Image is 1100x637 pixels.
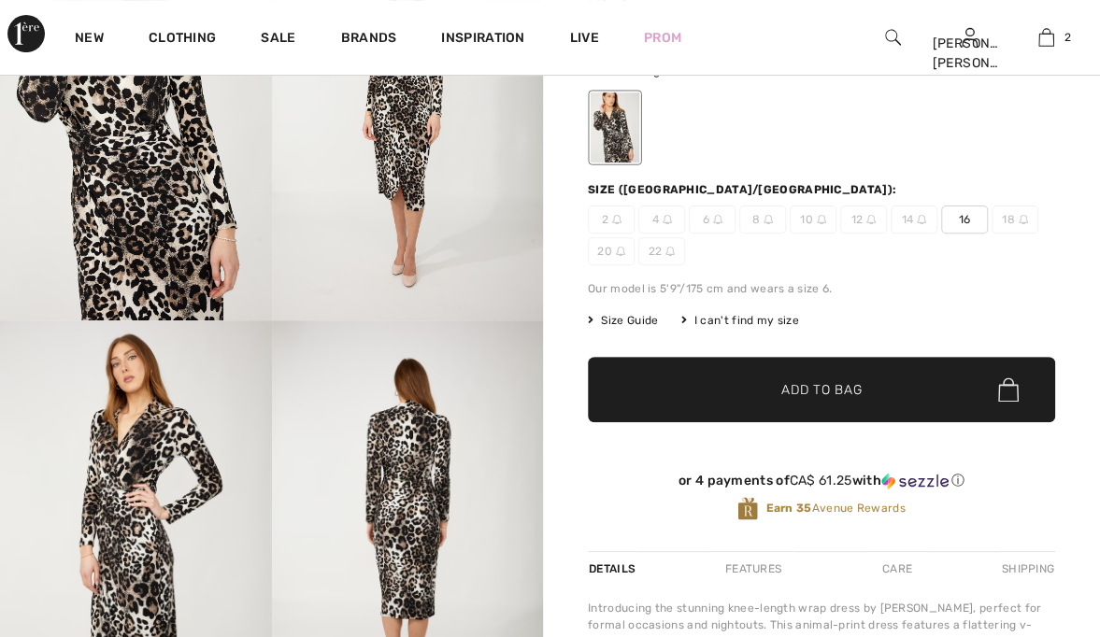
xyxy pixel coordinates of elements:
[790,205,836,234] span: 10
[1009,26,1084,49] a: 2
[998,377,1019,402] img: Bag.svg
[962,28,978,46] a: Sign In
[441,30,524,50] span: Inspiration
[739,205,786,234] span: 8
[992,205,1038,234] span: 18
[570,28,599,48] a: Live
[917,215,926,224] img: ring-m.svg
[75,30,104,50] a: New
[765,502,811,515] strong: Earn 35
[817,215,826,224] img: ring-m.svg
[881,473,949,489] img: Sezzle
[689,205,736,234] span: 6
[261,30,295,50] a: Sale
[1019,215,1028,224] img: ring-m.svg
[663,215,672,224] img: ring-m.svg
[588,473,1055,496] div: or 4 payments ofCA$ 61.25withSezzle Click to learn more about Sezzle
[588,312,658,329] span: Size Guide
[616,247,625,256] img: ring-m.svg
[588,237,635,265] span: 20
[1064,29,1070,46] span: 2
[713,215,722,224] img: ring-m.svg
[149,30,216,50] a: Clothing
[7,15,45,52] img: 1ère Avenue
[588,357,1055,422] button: Add to Bag
[709,552,797,586] div: Features
[932,34,1007,73] div: [PERSON_NAME] [PERSON_NAME]
[764,215,773,224] img: ring-m.svg
[891,205,937,234] span: 14
[765,500,905,517] span: Avenue Rewards
[341,30,397,50] a: Brands
[588,552,640,586] div: Details
[781,380,862,400] span: Add to Bag
[638,205,685,234] span: 4
[644,28,681,48] a: Prom
[612,215,621,224] img: ring-m.svg
[588,280,1055,297] div: Our model is 5'9"/175 cm and wears a size 6.
[680,312,798,329] div: I can't find my size
[588,181,900,198] div: Size ([GEOGRAPHIC_DATA]/[GEOGRAPHIC_DATA]):
[1038,26,1054,49] img: My Bag
[790,473,852,488] span: CA$ 61.25
[665,247,675,256] img: ring-m.svg
[885,26,901,49] img: search the website
[866,215,876,224] img: ring-m.svg
[962,26,978,49] img: My Info
[588,205,635,234] span: 2
[737,496,758,521] img: Avenue Rewards
[638,237,685,265] span: 22
[997,552,1055,586] div: Shipping
[840,205,887,234] span: 12
[866,552,928,586] div: Care
[588,473,1055,489] div: or 4 payments of with
[591,92,639,163] div: Beige/Black
[981,497,1081,544] iframe: Opens a widget where you can chat to one of our agents
[941,205,988,234] span: 16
